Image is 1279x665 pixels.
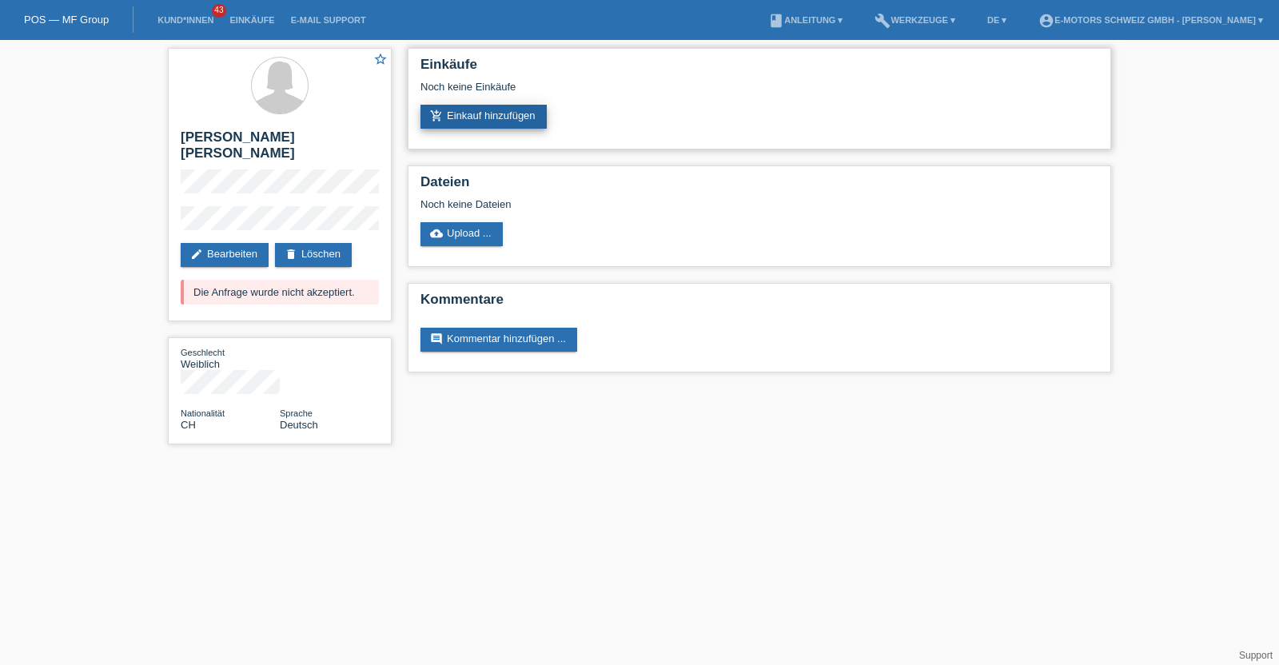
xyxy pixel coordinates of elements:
[149,15,221,25] a: Kund*innen
[181,129,379,169] h2: [PERSON_NAME] [PERSON_NAME]
[373,52,388,69] a: star_border
[1239,650,1273,661] a: Support
[280,419,318,431] span: Deutsch
[181,408,225,418] span: Nationalität
[1038,13,1054,29] i: account_circle
[373,52,388,66] i: star_border
[430,227,443,240] i: cloud_upload
[420,198,909,210] div: Noch keine Dateien
[979,15,1014,25] a: DE ▾
[190,248,203,261] i: edit
[420,174,1098,198] h2: Dateien
[275,243,352,267] a: deleteLöschen
[181,346,280,370] div: Weiblich
[283,15,374,25] a: E-Mail Support
[867,15,963,25] a: buildWerkzeuge ▾
[212,4,226,18] span: 43
[221,15,282,25] a: Einkäufe
[420,81,1098,105] div: Noch keine Einkäufe
[181,348,225,357] span: Geschlecht
[181,280,379,305] div: Die Anfrage wurde nicht akzeptiert.
[420,222,503,246] a: cloud_uploadUpload ...
[181,419,196,431] span: Schweiz
[430,332,443,345] i: comment
[285,248,297,261] i: delete
[760,15,851,25] a: bookAnleitung ▾
[24,14,109,26] a: POS — MF Group
[181,243,269,267] a: editBearbeiten
[420,57,1098,81] h2: Einkäufe
[420,292,1098,316] h2: Kommentare
[768,13,784,29] i: book
[280,408,313,418] span: Sprache
[875,13,891,29] i: build
[430,110,443,122] i: add_shopping_cart
[420,328,577,352] a: commentKommentar hinzufügen ...
[1030,15,1271,25] a: account_circleE-Motors Schweiz GmbH - [PERSON_NAME] ▾
[420,105,547,129] a: add_shopping_cartEinkauf hinzufügen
